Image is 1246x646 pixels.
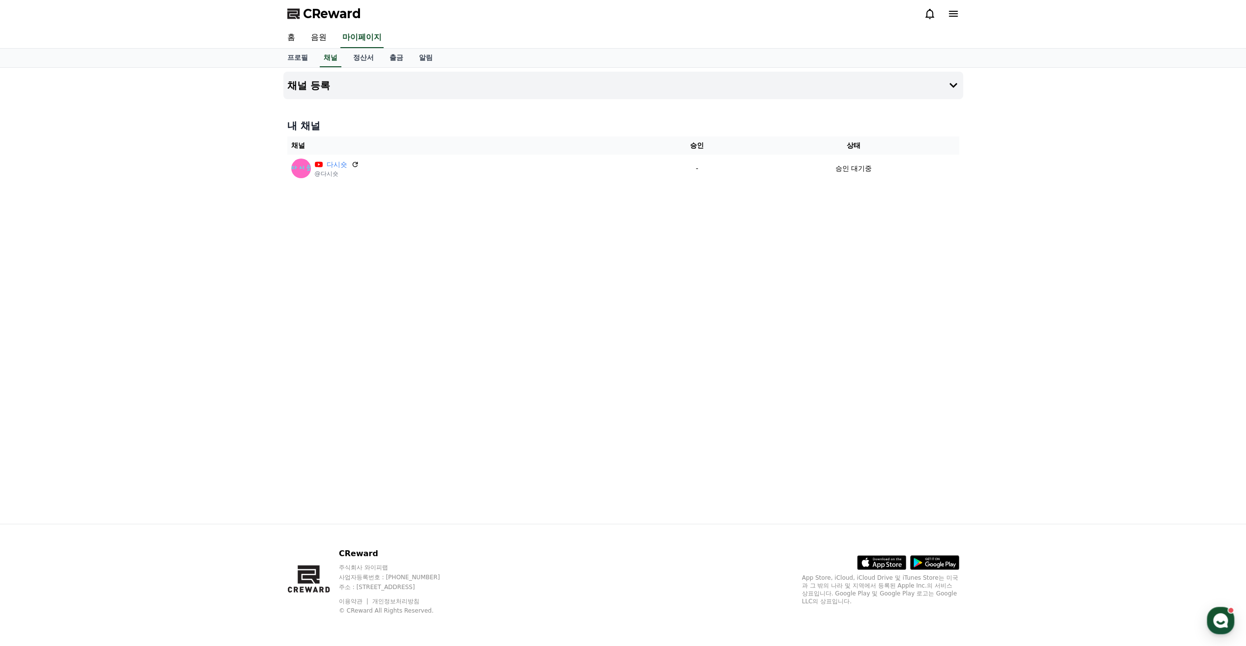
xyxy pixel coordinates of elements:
h4: 내 채널 [287,119,959,133]
a: 개인정보처리방침 [372,598,419,605]
p: - [650,163,745,174]
p: 승인 대기중 [835,163,872,174]
a: CReward [287,6,361,22]
a: 마이페이지 [340,27,384,48]
span: 설정 [152,326,164,334]
a: 출금 [382,49,411,67]
th: 채널 [287,136,646,155]
a: 다시숏 [327,160,347,170]
p: © CReward All Rights Reserved. [339,607,459,615]
th: 상태 [748,136,959,155]
th: 승인 [646,136,748,155]
img: 다시숏 [291,159,311,178]
p: 사업자등록번호 : [PHONE_NUMBER] [339,573,459,581]
span: 홈 [31,326,37,334]
a: 이용약관 [339,598,370,605]
p: @다시숏 [315,170,359,178]
a: 홈 [279,27,303,48]
span: CReward [303,6,361,22]
button: 채널 등록 [283,72,963,99]
a: 홈 [3,311,65,336]
h4: 채널 등록 [287,80,330,91]
a: 알림 [411,49,441,67]
p: 주소 : [STREET_ADDRESS] [339,583,459,591]
a: 정산서 [345,49,382,67]
p: App Store, iCloud, iCloud Drive 및 iTunes Store는 미국과 그 밖의 나라 및 지역에서 등록된 Apple Inc.의 서비스 상표입니다. Goo... [802,574,959,605]
a: 설정 [127,311,189,336]
span: 대화 [90,326,102,334]
a: 프로필 [279,49,316,67]
a: 채널 [320,49,341,67]
p: 주식회사 와이피랩 [339,564,459,571]
a: 음원 [303,27,334,48]
p: CReward [339,548,459,560]
a: 대화 [65,311,127,336]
